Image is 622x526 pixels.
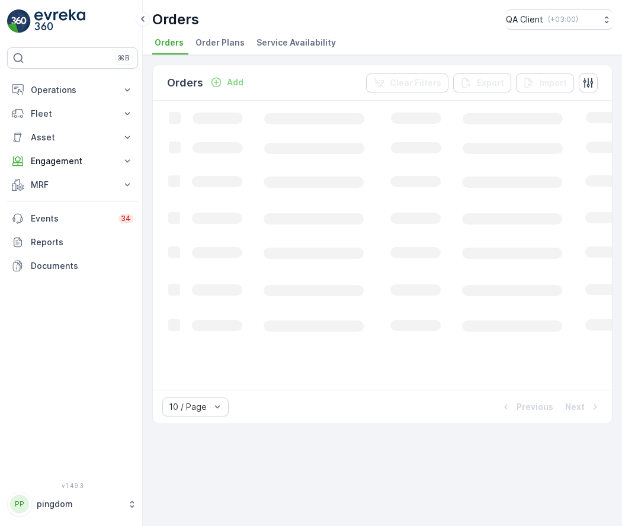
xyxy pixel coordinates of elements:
[118,53,130,63] p: ⌘B
[548,15,578,24] p: ( +03:00 )
[540,77,567,89] p: Import
[7,126,138,149] button: Asset
[155,37,184,49] span: Orders
[152,10,199,29] p: Orders
[37,498,121,510] p: pingdom
[565,401,585,413] p: Next
[7,102,138,126] button: Fleet
[7,207,138,230] a: Events34
[7,492,138,517] button: PPpingdom
[7,149,138,173] button: Engagement
[34,9,85,33] img: logo_light-DOdMpM7g.png
[453,73,511,92] button: Export
[7,482,138,489] span: v 1.49.3
[7,9,31,33] img: logo
[477,77,504,89] p: Export
[516,73,574,92] button: Import
[499,400,554,414] button: Previous
[7,173,138,197] button: MRF
[564,400,602,414] button: Next
[517,401,553,413] p: Previous
[227,76,243,88] p: Add
[7,254,138,278] a: Documents
[257,37,336,49] span: Service Availability
[366,73,448,92] button: Clear Filters
[31,108,114,120] p: Fleet
[195,37,245,49] span: Order Plans
[7,230,138,254] a: Reports
[31,131,114,143] p: Asset
[31,236,133,248] p: Reports
[31,179,114,191] p: MRF
[390,77,441,89] p: Clear Filters
[31,155,114,167] p: Engagement
[506,14,543,25] p: QA Client
[206,75,248,89] button: Add
[506,9,613,30] button: QA Client(+03:00)
[10,495,29,514] div: PP
[31,213,111,224] p: Events
[121,214,131,223] p: 34
[7,78,138,102] button: Operations
[31,260,133,272] p: Documents
[167,75,203,91] p: Orders
[31,84,114,96] p: Operations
